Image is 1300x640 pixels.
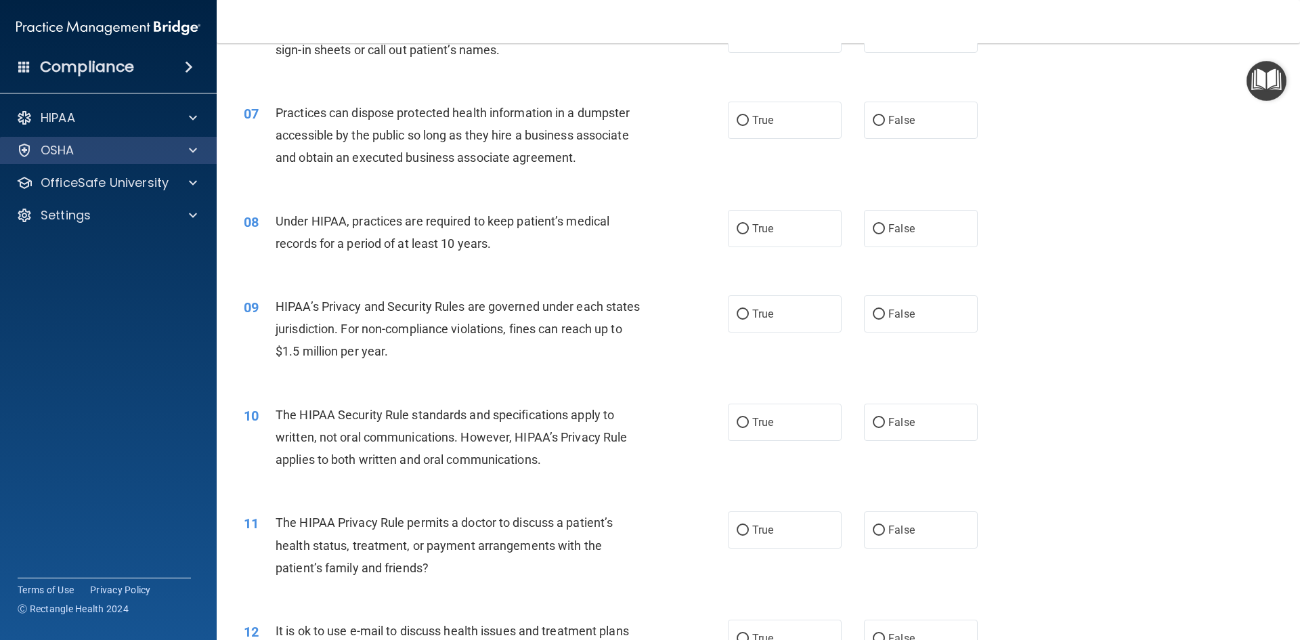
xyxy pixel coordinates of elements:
a: OfficeSafe University [16,175,197,191]
span: HIPAA’s Privacy and Security Rules are governed under each states jurisdiction. For non-complianc... [276,299,641,358]
a: Settings [16,207,197,223]
input: True [737,418,749,428]
span: False [888,114,915,127]
input: False [873,116,885,126]
span: 11 [244,515,259,532]
span: 10 [244,408,259,424]
span: True [752,524,773,536]
span: The HIPAA Privacy Rule permits a doctor to discuss a patient’s health status, treatment, or payme... [276,515,613,574]
input: True [737,526,749,536]
span: 12 [244,624,259,640]
span: Under the HIPAA Omnibus Rule, practices are no longer able to use sign-in sheets or call out pati... [276,20,638,56]
a: HIPAA [16,110,197,126]
input: False [873,310,885,320]
img: PMB logo [16,14,200,41]
span: 07 [244,106,259,122]
span: False [888,307,915,320]
a: OSHA [16,142,197,158]
span: True [752,114,773,127]
input: True [737,116,749,126]
p: HIPAA [41,110,75,126]
span: False [888,416,915,429]
input: True [737,310,749,320]
span: Ⓒ Rectangle Health 2024 [18,602,129,616]
h4: Compliance [40,58,134,77]
p: Settings [41,207,91,223]
span: The HIPAA Security Rule standards and specifications apply to written, not oral communications. H... [276,408,627,467]
span: False [888,222,915,235]
span: Under HIPAA, practices are required to keep patient’s medical records for a period of at least 10... [276,214,609,251]
span: 09 [244,299,259,316]
span: 08 [244,214,259,230]
span: True [752,307,773,320]
input: False [873,224,885,234]
input: False [873,526,885,536]
p: OSHA [41,142,74,158]
iframe: Drift Widget Chat Controller [1232,547,1284,598]
span: Practices can dispose protected health information in a dumpster accessible by the public so long... [276,106,630,165]
a: Privacy Policy [90,583,151,597]
button: Open Resource Center [1247,61,1286,101]
input: False [873,418,885,428]
span: True [752,416,773,429]
input: True [737,224,749,234]
p: OfficeSafe University [41,175,169,191]
a: Terms of Use [18,583,74,597]
span: False [888,524,915,536]
span: True [752,222,773,235]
